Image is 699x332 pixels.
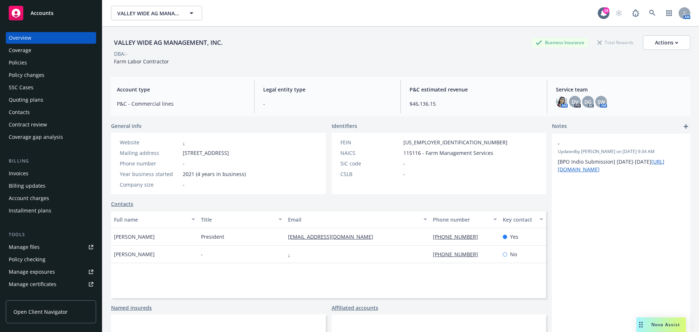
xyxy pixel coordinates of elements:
span: - [263,100,392,108]
div: Overview [9,32,31,44]
a: [PHONE_NUMBER] [433,251,484,258]
div: 18 [603,7,609,14]
div: Account charges [9,192,49,204]
span: Nova Assist [651,321,680,328]
span: Open Client Navigator [13,308,68,316]
span: President [201,233,224,241]
a: Switch app [662,6,676,20]
div: Coverage gap analysis [9,131,63,143]
a: Start snowing [612,6,626,20]
div: Key contact [503,216,535,223]
span: [STREET_ADDRESS] [183,149,229,157]
div: Phone number [433,216,489,223]
button: Actions [643,35,690,50]
div: Year business started [120,170,180,178]
a: Coverage [6,44,96,56]
div: Invoices [9,168,28,179]
div: NAICS [340,149,400,157]
span: $46,136.15 [410,100,538,108]
div: Policy changes [9,69,44,81]
button: Email [285,211,430,228]
span: - [403,170,405,178]
div: Manage claims [9,291,46,302]
span: [PERSON_NAME] [114,233,155,241]
button: Nova Assist [636,317,686,332]
div: Manage files [9,241,40,253]
div: FEIN [340,138,400,146]
div: DBA: - [114,50,127,58]
span: Updated by [PERSON_NAME] on [DATE] 9:34 AM [558,148,684,155]
div: Contacts [9,106,30,118]
div: Actions [655,36,678,50]
a: Overview [6,32,96,44]
span: VALLEY WIDE AG MANAGEMENT, INC. [117,9,180,17]
span: 115116 - Farm Management Services [403,149,493,157]
span: No [510,250,517,258]
a: Billing updates [6,180,96,192]
a: Affiliated accounts [332,304,378,312]
span: Farm Labor Contractor [114,58,169,65]
a: add [682,122,690,131]
a: Manage claims [6,291,96,302]
div: Website [120,138,180,146]
span: DG [584,98,592,106]
a: - [288,251,296,258]
div: Company size [120,181,180,188]
button: Key contact [500,211,546,228]
a: Named insureds [111,304,152,312]
img: photo [556,96,568,108]
a: Report a Bug [628,6,643,20]
div: Email [288,216,419,223]
div: Contract review [9,119,47,130]
a: SSC Cases [6,82,96,93]
span: [PERSON_NAME] [114,250,155,258]
a: Policy checking [6,254,96,265]
span: - [183,160,185,167]
a: Installment plans [6,205,96,216]
span: - [183,181,185,188]
a: Contacts [6,106,96,118]
a: Contacts [111,200,133,208]
a: Quoting plans [6,94,96,106]
div: CSLB [340,170,400,178]
span: P&C - Commercial lines [117,100,245,108]
a: Invoices [6,168,96,179]
span: DV [572,98,578,106]
span: Yes [510,233,518,241]
div: Billing updates [9,180,46,192]
a: Manage exposures [6,266,96,278]
div: Full name [114,216,187,223]
span: SW [597,98,605,106]
a: [PHONE_NUMBER] [433,233,484,240]
div: Manage exposures [9,266,55,278]
span: 2021 (4 years in business) [183,170,246,178]
span: Notes [552,122,567,131]
button: VALLEY WIDE AG MANAGEMENT, INC. [111,6,202,20]
a: Manage certificates [6,278,96,290]
span: P&C estimated revenue [410,86,538,93]
div: Quoting plans [9,94,43,106]
span: Identifiers [332,122,357,130]
a: Account charges [6,192,96,204]
button: Full name [111,211,198,228]
div: Billing [6,157,96,165]
div: VALLEY WIDE AG MANAGEMENT, INC. [111,38,226,47]
span: - [403,160,405,167]
div: SSC Cases [9,82,33,93]
a: Search [645,6,660,20]
p: [BPO Indio Submission] [DATE]-[DATE] [558,158,684,173]
a: Contract review [6,119,96,130]
div: Phone number [120,160,180,167]
span: [US_EMPLOYER_IDENTIFICATION_NUMBER] [403,138,508,146]
span: - [558,140,666,147]
a: Policies [6,57,96,69]
div: Mailing address [120,149,180,157]
span: Account type [117,86,245,93]
div: Tools [6,231,96,238]
div: Total Rewards [594,38,637,47]
span: - [201,250,203,258]
span: Accounts [31,10,54,16]
div: SIC code [340,160,400,167]
div: -Updatedby [PERSON_NAME] on [DATE] 9:34 AM[BPO Indio Submission] [DATE]-[DATE][URL][DOMAIN_NAME] [552,134,690,179]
